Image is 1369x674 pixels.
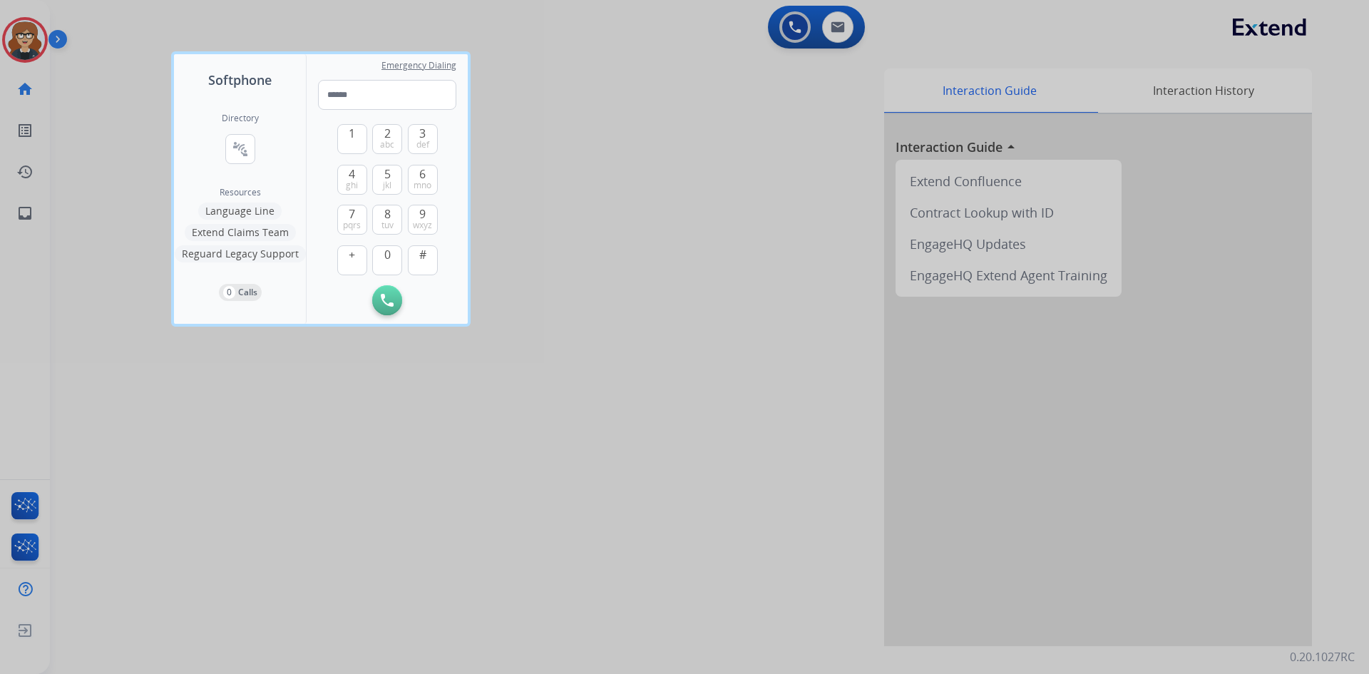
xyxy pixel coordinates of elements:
button: 9wxyz [408,205,438,235]
span: wxyz [413,220,432,231]
span: 4 [349,165,355,183]
button: Extend Claims Team [185,224,296,241]
button: 4ghi [337,165,367,195]
button: + [337,245,367,275]
button: 5jkl [372,165,402,195]
h2: Directory [222,113,259,124]
span: 6 [419,165,426,183]
span: Emergency Dialing [381,60,456,71]
p: Calls [238,286,257,299]
span: 8 [384,205,391,223]
span: 3 [419,125,426,142]
span: + [349,246,355,263]
span: 5 [384,165,391,183]
span: 2 [384,125,391,142]
span: 1 [349,125,355,142]
span: 9 [419,205,426,223]
span: # [419,246,426,263]
span: jkl [383,180,391,191]
button: 6mno [408,165,438,195]
span: def [416,139,429,150]
span: Resources [220,187,261,198]
button: 1 [337,124,367,154]
span: tuv [381,220,394,231]
span: abc [380,139,394,150]
span: 0 [384,246,391,263]
button: 7pqrs [337,205,367,235]
button: Reguard Legacy Support [175,245,306,262]
span: mno [414,180,431,191]
button: 0Calls [219,284,262,301]
button: 2abc [372,124,402,154]
button: # [408,245,438,275]
span: ghi [346,180,358,191]
img: call-button [381,294,394,307]
span: Softphone [208,70,272,90]
span: pqrs [343,220,361,231]
mat-icon: connect_without_contact [232,141,249,158]
p: 0 [223,286,235,299]
button: 0 [372,245,402,275]
button: 3def [408,124,438,154]
button: Language Line [198,203,282,220]
span: 7 [349,205,355,223]
button: 8tuv [372,205,402,235]
p: 0.20.1027RC [1290,648,1355,665]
